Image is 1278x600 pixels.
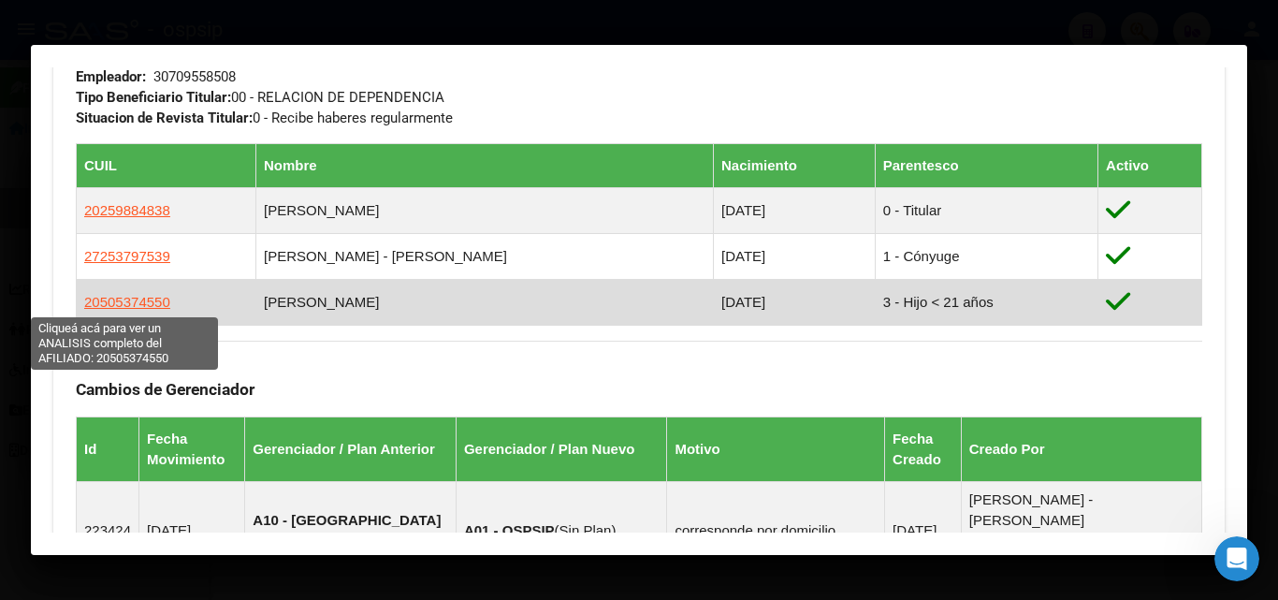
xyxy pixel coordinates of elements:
div: 30709558508 [153,66,236,87]
strong: A01 - OSPSIP [464,522,555,538]
td: [DATE] [714,234,876,280]
span: Sin Plan [277,533,329,549]
td: [DATE] [885,481,962,579]
strong: Empleador: [76,68,146,85]
th: Id [77,417,139,481]
th: Fecha Movimiento [139,417,245,481]
th: Creado Por [961,417,1201,481]
td: [PERSON_NAME] - [PERSON_NAME][EMAIL_ADDRESS][DOMAIN_NAME] [961,481,1201,579]
h3: Cambios de Gerenciador [76,379,1202,400]
td: [DATE] [139,481,245,579]
span: 20505374550 [84,294,170,310]
th: Nacimiento [714,144,876,188]
strong: A10 - [GEOGRAPHIC_DATA] SA [253,512,441,549]
td: ( ) [456,481,667,579]
span: 00 - RELACION DE DEPENDENCIA [76,89,444,106]
td: 3 - Hijo < 21 años [875,280,1097,326]
span: 20259884838 [84,202,170,218]
td: [DATE] [714,280,876,326]
td: [PERSON_NAME] [255,280,713,326]
th: CUIL [77,144,256,188]
th: Nombre [255,144,713,188]
td: 0 - Titular [875,188,1097,234]
td: [PERSON_NAME] - [PERSON_NAME] [255,234,713,280]
span: 0 - Recibe haberes regularmente [76,110,453,126]
td: 1 - Cónyuge [875,234,1097,280]
th: Motivo [667,417,885,481]
td: [PERSON_NAME] [255,188,713,234]
span: 27253797539 [84,248,170,264]
th: Activo [1098,144,1202,188]
iframe: Intercom live chat [1214,536,1259,581]
th: Fecha Creado [885,417,962,481]
strong: Situacion de Revista Titular: [76,110,253,126]
th: Parentesco [875,144,1097,188]
td: 223424 [77,481,139,579]
strong: Tipo Beneficiario Titular: [76,89,231,106]
td: corresponde por domicilio [667,481,885,579]
span: Sin Plan [559,522,612,538]
td: [DATE] [714,188,876,234]
td: ( ) [245,481,457,579]
th: Gerenciador / Plan Anterior [245,417,457,481]
th: Gerenciador / Plan Nuevo [456,417,667,481]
